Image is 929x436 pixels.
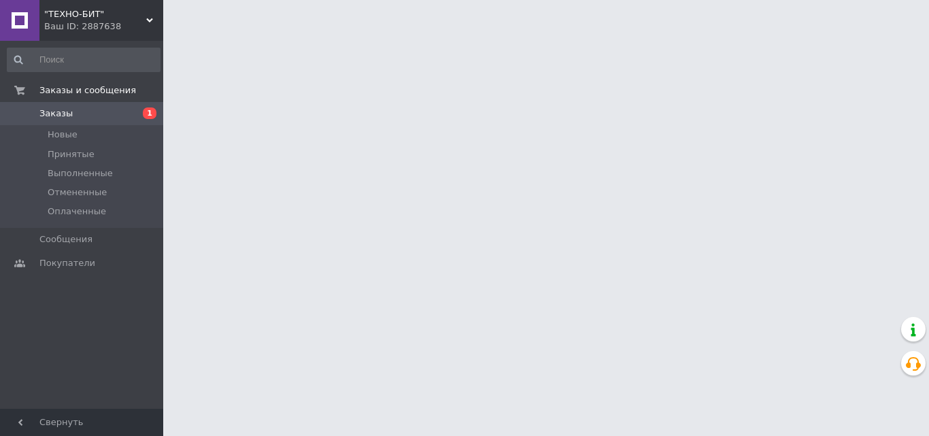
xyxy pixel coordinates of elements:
span: Оплаченные [48,205,106,218]
span: Отмененные [48,186,107,199]
span: "ТЕХНО-БИТ" [44,8,146,20]
span: 1 [143,107,156,119]
span: Покупатели [39,257,95,269]
span: Выполненные [48,167,113,180]
span: Новые [48,129,78,141]
input: Поиск [7,48,161,72]
span: Сообщения [39,233,92,246]
div: Ваш ID: 2887638 [44,20,163,33]
span: Заказы и сообщения [39,84,136,97]
span: Заказы [39,107,73,120]
span: Принятые [48,148,95,161]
